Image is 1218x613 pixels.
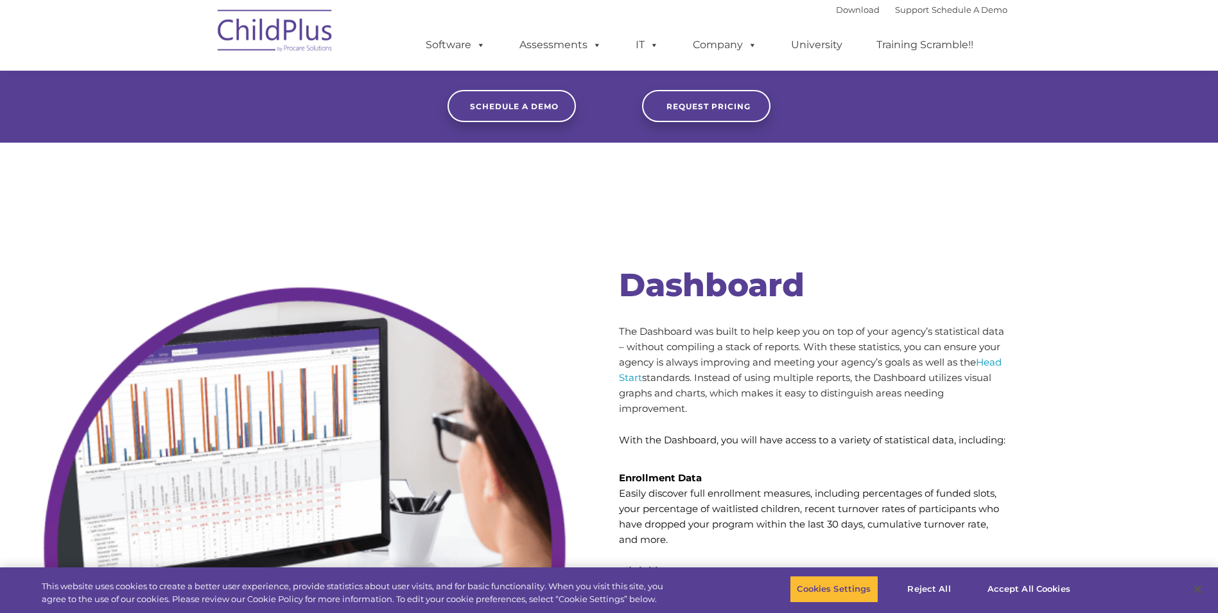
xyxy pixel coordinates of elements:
[42,580,670,605] div: This website uses cookies to create a better user experience, provide statistics about user visit...
[619,487,999,546] span: Easily discover full enrollment measures, including percentages of funded slots, your percentage ...
[619,434,1005,446] span: With the Dashboard, you will have access to a variety of statistical data, including:
[889,576,970,603] button: Reject All
[623,32,672,58] a: IT
[864,32,986,58] a: Training Scramble!!
[980,576,1077,603] button: Accept All Cookies
[619,265,805,305] span: Dashboard
[932,4,1007,15] a: Schedule A Demo
[448,90,576,122] a: Schedule a Demo
[778,32,855,58] a: University
[211,1,340,65] img: ChildPlus by Procare Solutions
[619,324,1005,416] p: The Dashboard was built to help keep you on top of your agency’s statistical data – without compi...
[507,32,614,58] a: Assessments
[1183,575,1212,603] button: Close
[895,4,929,15] a: Support
[619,472,702,484] strong: Enrollment Data
[836,4,1007,15] font: |
[413,32,498,58] a: Software
[666,102,751,111] span: Request Pricing
[680,32,770,58] a: Company
[642,90,770,122] a: Request Pricing
[836,4,880,15] a: Download
[790,576,878,603] button: Cookies Settings
[470,102,559,111] span: Schedule a Demo
[619,565,695,577] strong: Eligibility Data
